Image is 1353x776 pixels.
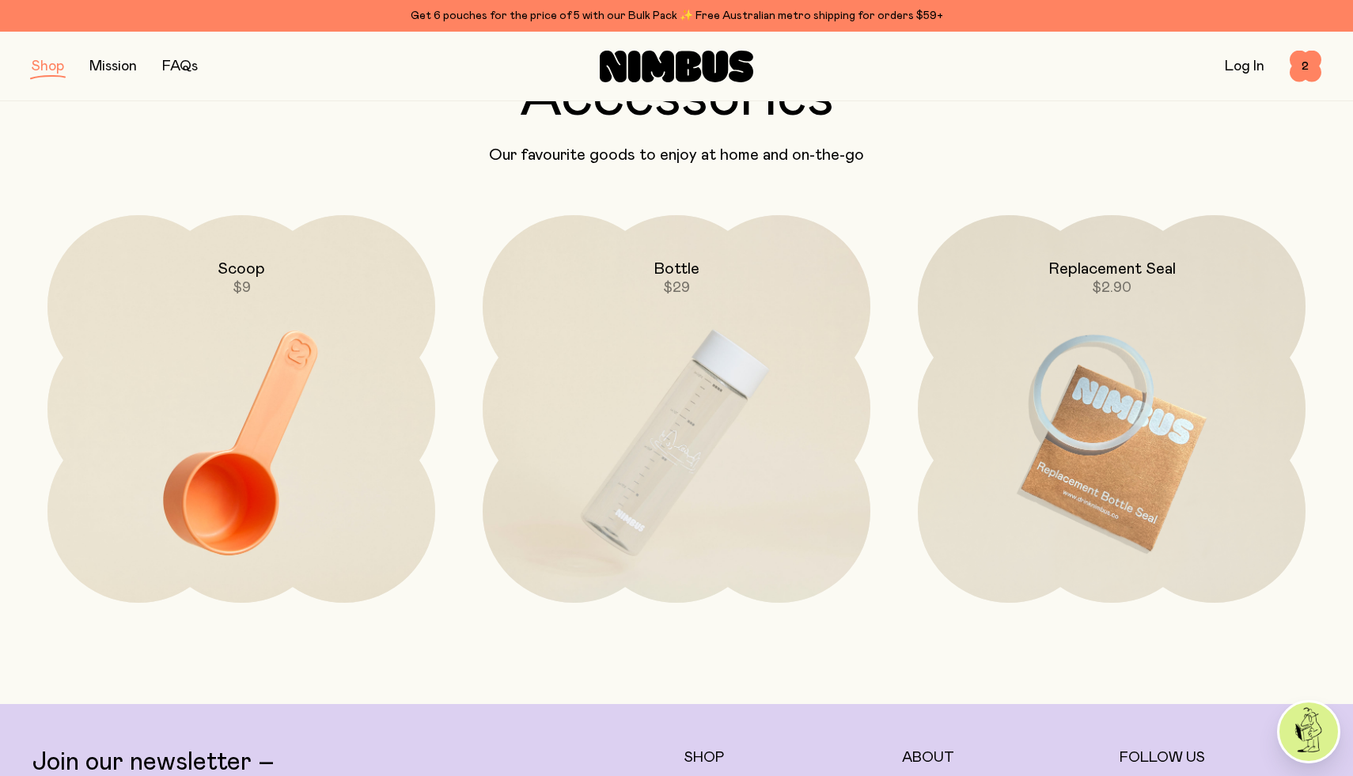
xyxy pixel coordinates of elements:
a: Mission [89,59,137,74]
img: agent [1279,702,1338,761]
a: Replacement Seal$2.90 [918,215,1306,603]
p: Our favourite goods to enjoy at home and on-the-go [32,146,1321,165]
a: Log In [1225,59,1264,74]
h2: Bottle [654,259,699,278]
h5: Follow Us [1120,748,1321,767]
a: FAQs [162,59,198,74]
span: $29 [663,281,690,295]
a: Scoop$9 [47,215,435,603]
a: Bottle$29 [483,215,870,603]
button: 2 [1290,51,1321,82]
span: $2.90 [1092,281,1131,295]
h5: About [902,748,1104,767]
h2: Replacement Seal [1048,259,1176,278]
h5: Shop [684,748,886,767]
div: Get 6 pouches for the price of 5 with our Bulk Pack ✨ Free Australian metro shipping for orders $59+ [32,6,1321,25]
span: $9 [233,281,251,295]
h2: Scoop [218,259,265,278]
